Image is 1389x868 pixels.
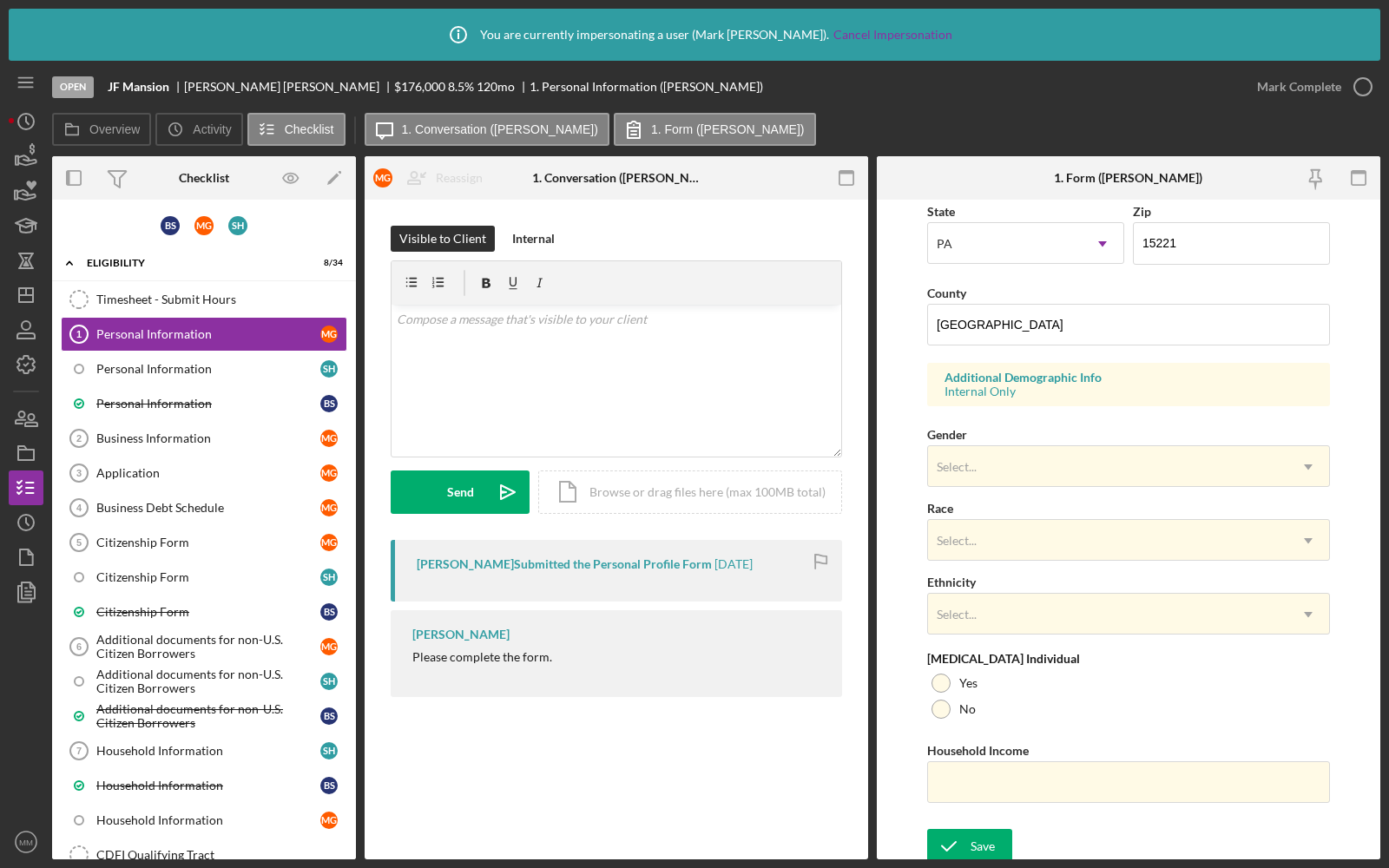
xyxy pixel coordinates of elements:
div: Additional Demographic Info [945,371,1313,385]
div: 1. Personal Information ([PERSON_NAME]) [530,80,763,94]
label: Household Income [927,743,1029,758]
div: Send [447,470,474,514]
button: Send [391,470,530,514]
div: M G [320,464,338,482]
div: Business Debt Schedule [96,501,320,515]
label: Zip [1133,204,1151,219]
tspan: 3 [76,468,82,478]
div: Citizenship Form [96,605,320,619]
a: Additional documents for non-U.S. Citizen BorrowersSH [61,664,347,699]
div: Personal Information [96,362,320,376]
tspan: 1 [76,329,82,339]
div: S H [320,360,338,378]
div: Additional documents for non-U.S. Citizen Borrowers [96,667,320,695]
div: [PERSON_NAME] [PERSON_NAME] [184,80,394,94]
div: Please complete the form. [412,650,552,664]
div: Timesheet - Submit Hours [96,293,346,306]
div: [PERSON_NAME] [412,628,510,641]
div: 8 / 34 [312,258,343,268]
div: CDFI Qualifying Tract [96,848,346,862]
a: 4Business Debt ScheduleMG [61,490,347,525]
a: Timesheet - Submit Hours [61,282,347,317]
div: Household Information [96,779,320,792]
b: JF Mansion [108,80,169,94]
div: M G [320,430,338,447]
div: Reassign [436,161,483,195]
label: 1. Conversation ([PERSON_NAME]) [402,122,598,136]
div: Select... [937,608,977,621]
div: Internal [512,226,555,252]
div: Internal Only [945,385,1313,398]
a: Household InformationBS [61,768,347,803]
div: [PERSON_NAME] Submitted the Personal Profile Form [417,557,712,571]
div: Household Information [96,744,320,758]
div: Citizenship Form [96,536,320,549]
div: Business Information [96,431,320,445]
div: Select... [937,460,977,474]
a: Personal InformationBS [61,386,347,421]
div: B S [161,216,180,235]
label: County [927,286,966,300]
div: S H [320,742,338,759]
div: M G [373,168,392,187]
button: Checklist [247,113,346,146]
div: Household Information [96,813,320,827]
button: MM [9,825,43,859]
a: Citizenship FormSH [61,560,347,595]
div: [MEDICAL_DATA] Individual [927,652,1330,666]
button: Mark Complete [1240,69,1380,104]
a: Personal InformationSH [61,352,347,386]
div: Mark Complete [1257,69,1341,104]
div: 120 mo [477,80,515,94]
a: 5Citizenship FormMG [61,525,347,560]
tspan: 7 [76,746,82,756]
div: Checklist [179,171,229,185]
div: Visible to Client [399,226,486,252]
a: Additional documents for non-U.S. Citizen BorrowersBS [61,699,347,733]
div: M G [320,499,338,516]
button: Overview [52,113,151,146]
div: 1. Form ([PERSON_NAME]) [1054,171,1202,185]
div: Eligibility [87,258,300,268]
button: 1. Conversation ([PERSON_NAME]) [365,113,609,146]
div: S H [320,673,338,690]
div: Select... [937,534,977,548]
button: 1. Form ([PERSON_NAME]) [614,113,816,146]
div: Personal Information [96,397,320,411]
div: B S [320,603,338,621]
div: 8.5 % [448,80,474,94]
button: Activity [155,113,242,146]
text: MM [19,838,33,847]
div: 1. Conversation ([PERSON_NAME]) [532,171,700,185]
div: B S [320,777,338,794]
a: 6Additional documents for non-U.S. Citizen BorrowersMG [61,629,347,664]
label: No [959,702,976,716]
a: Cancel Impersonation [833,28,952,42]
a: 7Household InformationSH [61,733,347,768]
div: M G [320,812,338,829]
label: Overview [89,122,140,136]
div: M G [320,325,338,343]
div: Citizenship Form [96,570,320,584]
div: Open [52,76,94,98]
label: Activity [193,122,231,136]
a: 3ApplicationMG [61,456,347,490]
div: Application [96,466,320,480]
div: You are currently impersonating a user ( Mark [PERSON_NAME] ). [437,13,952,56]
div: M G [194,216,214,235]
a: 2Business InformationMG [61,421,347,456]
tspan: 4 [76,503,82,513]
tspan: 5 [76,537,82,548]
label: Yes [959,676,978,690]
div: Additional documents for non-U.S. Citizen Borrowers [96,702,320,730]
span: $176,000 [394,79,445,94]
label: Checklist [285,122,334,136]
button: Save [927,829,1012,864]
button: Internal [504,226,563,252]
a: Household InformationMG [61,803,347,838]
a: 1Personal InformationMG [61,317,347,352]
button: MGReassign [365,161,500,195]
div: B S [320,395,338,412]
a: Citizenship FormBS [61,595,347,629]
div: M G [320,534,338,551]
